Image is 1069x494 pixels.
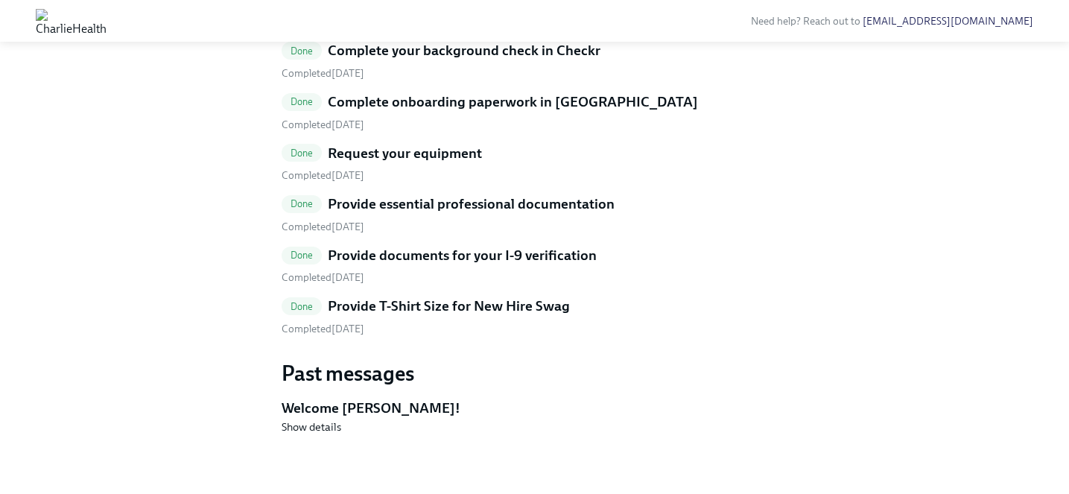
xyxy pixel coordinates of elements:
[282,246,788,285] a: DoneProvide documents for your I-9 verification Completed[DATE]
[328,41,600,60] h5: Complete your background check in Checkr
[282,96,323,107] span: Done
[282,92,788,132] a: DoneComplete onboarding paperwork in [GEOGRAPHIC_DATA] Completed[DATE]
[282,41,788,80] a: DoneComplete your background check in Checkr Completed[DATE]
[282,45,323,57] span: Done
[282,419,341,434] button: Show details
[282,118,364,131] span: Completed [DATE]
[282,198,323,209] span: Done
[282,297,788,336] a: DoneProvide T-Shirt Size for New Hire Swag Completed[DATE]
[328,297,570,316] h5: Provide T-Shirt Size for New Hire Swag
[282,221,364,233] span: Thursday, September 4th 2025, 6:52 pm
[282,194,788,234] a: DoneProvide essential professional documentation Completed[DATE]
[751,15,1033,28] span: Need help? Reach out to
[282,271,364,284] span: Thursday, September 4th 2025, 6:46 pm
[282,301,323,312] span: Done
[282,148,323,159] span: Done
[282,399,788,418] h5: Welcome [PERSON_NAME]!
[282,144,788,183] a: DoneRequest your equipment Completed[DATE]
[328,246,597,265] h5: Provide documents for your I-9 verification
[328,92,698,112] h5: Complete onboarding paperwork in [GEOGRAPHIC_DATA]
[282,360,788,387] h3: Past messages
[36,9,107,33] img: CharlieHealth
[863,15,1033,28] a: [EMAIL_ADDRESS][DOMAIN_NAME]
[282,67,364,80] span: Thursday, September 4th 2025, 12:51 pm
[328,144,482,163] h5: Request your equipment
[282,250,323,261] span: Done
[282,323,364,335] span: Thursday, September 4th 2025, 6:52 pm
[328,194,615,214] h5: Provide essential professional documentation
[282,169,364,182] span: Thursday, September 4th 2025, 10:10 am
